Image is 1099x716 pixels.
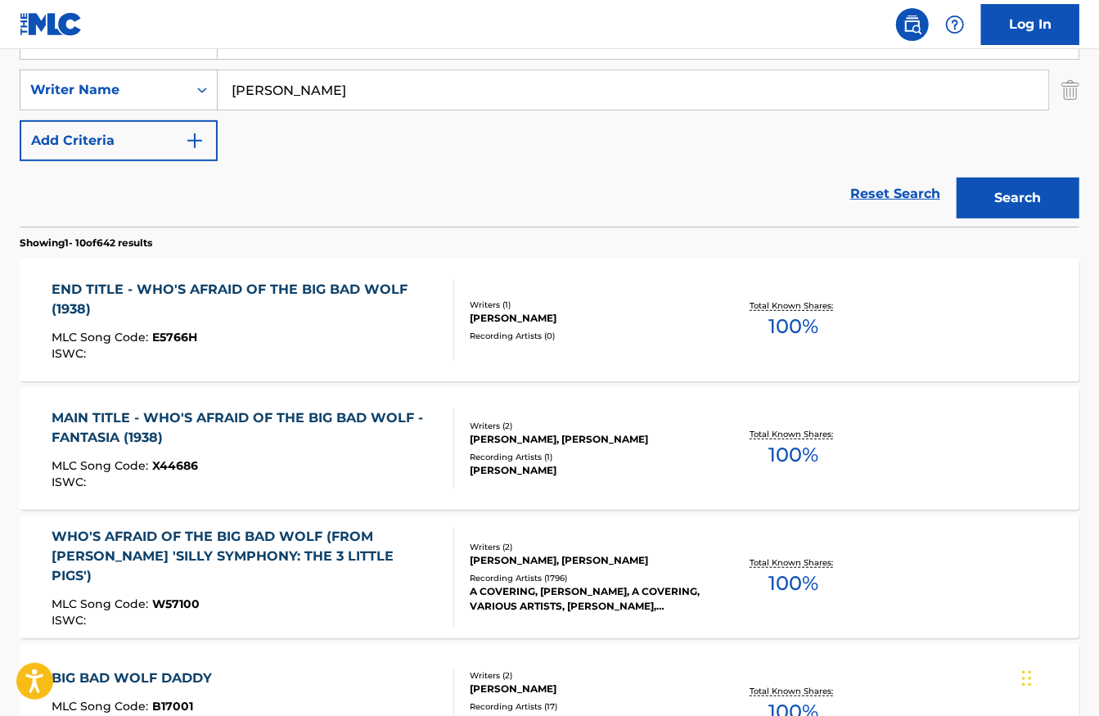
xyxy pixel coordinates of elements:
a: Public Search [896,8,929,41]
p: Total Known Shares: [750,428,838,440]
p: Total Known Shares: [750,299,838,312]
button: Add Criteria [20,120,218,161]
img: 9d2ae6d4665cec9f34b9.svg [185,131,205,151]
span: E5766H [152,330,197,344]
div: END TITLE - WHO'S AFRAID OF THE BIG BAD WOLF (1938) [52,280,440,319]
img: help [945,15,965,34]
span: W57100 [152,597,200,611]
div: [PERSON_NAME] [470,311,706,326]
span: ISWC : [52,613,90,628]
div: Recording Artists ( 0 ) [470,330,706,342]
span: ISWC : [52,475,90,489]
div: Recording Artists ( 1 ) [470,451,706,463]
p: Total Known Shares: [750,685,838,697]
img: Delete Criterion [1061,70,1079,110]
span: MLC Song Code : [52,699,152,714]
a: WHO'S AFRAID OF THE BIG BAD WOLF (FROM [PERSON_NAME] 'SILLY SYMPHONY: THE 3 LITTLE PIGS')MLC Song... [20,516,1079,638]
div: [PERSON_NAME], [PERSON_NAME] [470,553,706,568]
a: Log In [981,4,1079,45]
div: [PERSON_NAME] [470,463,706,478]
span: ISWC : [52,346,90,361]
div: Writers ( 2 ) [470,541,706,553]
a: END TITLE - WHO'S AFRAID OF THE BIG BAD WOLF (1938)MLC Song Code:E5766HISWC:Writers (1)[PERSON_NA... [20,259,1079,381]
div: Help [939,8,971,41]
div: BIG BAD WOLF DADDY [52,669,220,688]
span: 100 % [769,440,819,470]
div: [PERSON_NAME], [PERSON_NAME] [470,432,706,447]
span: MLC Song Code : [52,330,152,344]
div: Drag [1022,654,1032,703]
span: MLC Song Code : [52,458,152,473]
button: Search [957,178,1079,218]
p: Total Known Shares: [750,556,838,569]
span: X44686 [152,458,198,473]
div: Writers ( 1 ) [470,299,706,311]
div: WHO'S AFRAID OF THE BIG BAD WOLF (FROM [PERSON_NAME] 'SILLY SYMPHONY: THE 3 LITTLE PIGS') [52,527,440,586]
a: MAIN TITLE - WHO'S AFRAID OF THE BIG BAD WOLF - FANTASIA (1938)MLC Song Code:X44686ISWC:Writers (... [20,387,1079,510]
div: Writer Name [30,80,178,100]
p: Showing 1 - 10 of 642 results [20,236,152,250]
div: MAIN TITLE - WHO'S AFRAID OF THE BIG BAD WOLF - FANTASIA (1938) [52,408,440,448]
img: MLC Logo [20,12,83,36]
form: Search Form [20,19,1079,227]
div: [PERSON_NAME] [470,682,706,696]
span: MLC Song Code : [52,597,152,611]
a: Reset Search [842,176,948,212]
div: A COVERING, [PERSON_NAME], A COVERING, VARIOUS ARTISTS, [PERSON_NAME], [PERSON_NAME], [PERSON_NAM... [470,584,706,614]
span: 100 % [769,312,819,341]
div: Recording Artists ( 17 ) [470,700,706,713]
iframe: Chat Widget [1017,637,1099,716]
span: 100 % [769,569,819,598]
span: B17001 [152,699,193,714]
div: Writers ( 2 ) [470,669,706,682]
div: Writers ( 2 ) [470,420,706,432]
div: Recording Artists ( 1796 ) [470,572,706,584]
img: search [903,15,922,34]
